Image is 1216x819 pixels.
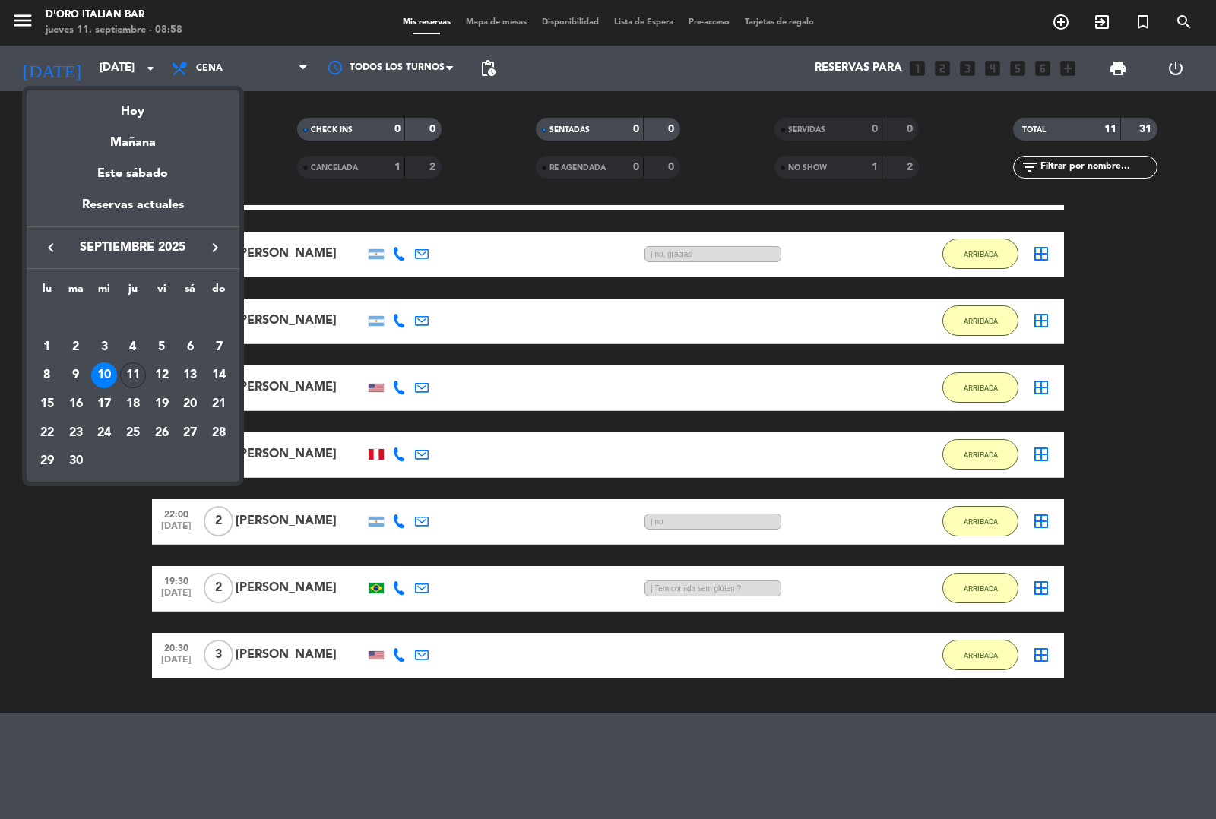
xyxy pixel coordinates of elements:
td: 6 de septiembre de 2025 [176,333,205,362]
td: 12 de septiembre de 2025 [147,362,176,391]
div: 24 [91,420,117,446]
td: 23 de septiembre de 2025 [62,419,90,447]
td: 5 de septiembre de 2025 [147,333,176,362]
div: 17 [91,391,117,417]
td: 18 de septiembre de 2025 [119,390,147,419]
div: 5 [149,334,175,360]
div: 15 [34,391,60,417]
td: 16 de septiembre de 2025 [62,390,90,419]
td: 24 de septiembre de 2025 [90,419,119,447]
div: 7 [206,334,232,360]
th: lunes [33,280,62,304]
td: 22 de septiembre de 2025 [33,419,62,447]
div: 26 [149,420,175,446]
td: 1 de septiembre de 2025 [33,333,62,362]
th: domingo [204,280,233,304]
td: 4 de septiembre de 2025 [119,333,147,362]
div: 22 [34,420,60,446]
td: 29 de septiembre de 2025 [33,447,62,476]
div: 23 [63,420,89,446]
td: 13 de septiembre de 2025 [176,362,205,391]
span: septiembre 2025 [65,238,201,258]
th: martes [62,280,90,304]
td: 26 de septiembre de 2025 [147,419,176,447]
td: 3 de septiembre de 2025 [90,333,119,362]
div: 16 [63,391,89,417]
div: Reservas actuales [27,195,239,226]
td: 25 de septiembre de 2025 [119,419,147,447]
div: 10 [91,362,117,388]
div: 29 [34,448,60,474]
div: 1 [34,334,60,360]
div: 11 [120,362,146,388]
td: 21 de septiembre de 2025 [204,390,233,419]
div: 2 [63,334,89,360]
td: 7 de septiembre de 2025 [204,333,233,362]
i: keyboard_arrow_right [206,239,224,257]
div: 19 [149,391,175,417]
th: miércoles [90,280,119,304]
td: 27 de septiembre de 2025 [176,419,205,447]
div: Hoy [27,90,239,122]
td: 2 de septiembre de 2025 [62,333,90,362]
td: 20 de septiembre de 2025 [176,390,205,419]
div: 28 [206,420,232,446]
div: Este sábado [27,153,239,195]
td: 11 de septiembre de 2025 [119,362,147,391]
div: 4 [120,334,146,360]
div: 6 [177,334,203,360]
div: 21 [206,391,232,417]
div: 27 [177,420,203,446]
div: 18 [120,391,146,417]
div: 14 [206,362,232,388]
td: 8 de septiembre de 2025 [33,362,62,391]
div: 30 [63,448,89,474]
td: 28 de septiembre de 2025 [204,419,233,447]
div: 9 [63,362,89,388]
div: 12 [149,362,175,388]
div: 3 [91,334,117,360]
div: Mañana [27,122,239,153]
td: SEP. [33,304,233,333]
th: sábado [176,280,205,304]
td: 19 de septiembre de 2025 [147,390,176,419]
div: 25 [120,420,146,446]
div: 13 [177,362,203,388]
th: jueves [119,280,147,304]
td: 17 de septiembre de 2025 [90,390,119,419]
td: 14 de septiembre de 2025 [204,362,233,391]
button: keyboard_arrow_right [201,238,229,258]
div: 8 [34,362,60,388]
button: keyboard_arrow_left [37,238,65,258]
td: 30 de septiembre de 2025 [62,447,90,476]
td: 9 de septiembre de 2025 [62,362,90,391]
i: keyboard_arrow_left [42,239,60,257]
td: 10 de septiembre de 2025 [90,362,119,391]
th: viernes [147,280,176,304]
td: 15 de septiembre de 2025 [33,390,62,419]
div: 20 [177,391,203,417]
